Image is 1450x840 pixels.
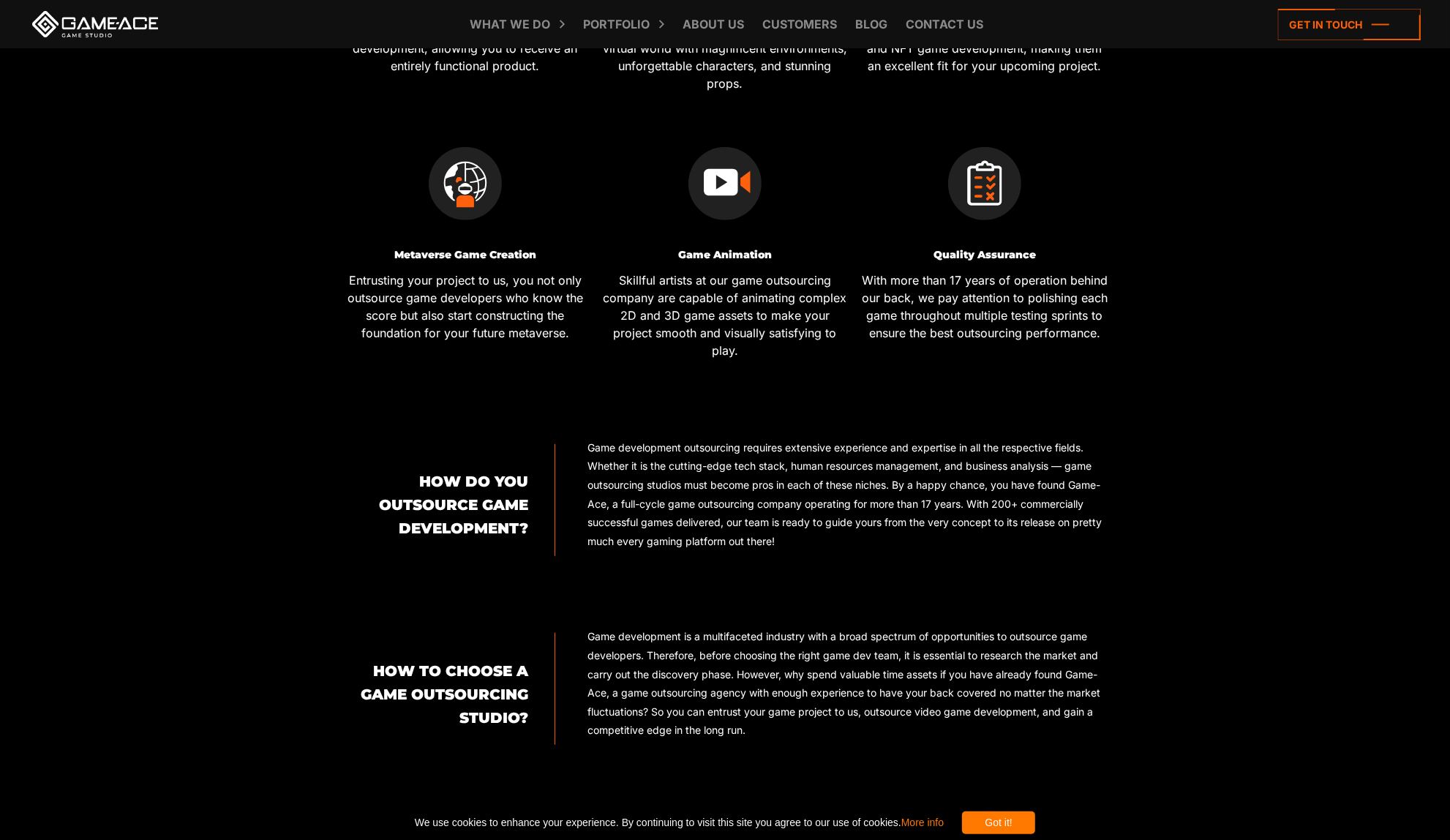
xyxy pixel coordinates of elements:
p: Entrusting your project to us, you not only outsource game developers who know the score but also... [341,271,590,342]
img: Metaverse game creation icon [429,147,502,220]
p: Skillful artists at our game outsourcing company are capable of animating complex 2D and 3D game ... [601,271,849,359]
h3: Game Animation [601,250,849,260]
a: More info [901,817,944,828]
div: Got it! [962,811,1035,834]
img: Game animation icon [688,147,762,220]
img: Quality assurance icon [948,147,1021,220]
p: With more than 17 years of operation behind our back, we pay attention to polishing each game thr... [860,271,1109,342]
p: Game development is a multifaceted industry with a broad spectrum of opportunities to outsource g... [588,627,1115,740]
a: Get in touch [1278,9,1421,40]
p: Game development outsourcing requires extensive experience and expertise in all the respective fi... [588,438,1115,551]
h2: How Do You Outsource Game Development? [336,470,529,540]
h2: How to Choose a Game Outsourcing Studio? [336,659,529,730]
span: We use cookies to enhance your experience. By continuing to visit this site you agree to our use ... [415,811,944,834]
h3: Quality Assurance [860,250,1109,260]
h3: Metaverse Game Creation [341,250,590,260]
